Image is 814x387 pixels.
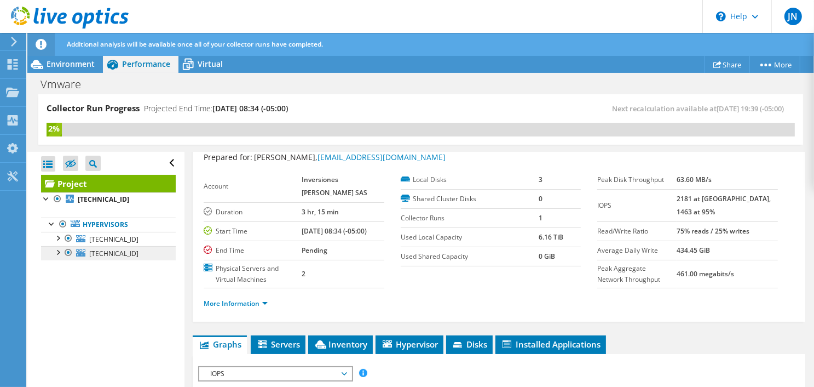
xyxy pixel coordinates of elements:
[597,263,677,285] label: Peak Aggregate Network Throughput
[78,195,129,204] b: [TECHNICAL_ID]
[89,249,138,258] span: [TECHNICAL_ID]
[612,104,789,113] span: Next recalculation available at
[401,193,539,204] label: Shared Cluster Disks
[597,174,677,185] label: Peak Disk Throughput
[597,226,677,237] label: Read/Write Ratio
[256,339,300,350] span: Servers
[749,56,800,73] a: More
[144,103,288,115] h4: Projected End Time:
[204,152,252,162] label: Prepared for:
[597,245,677,256] label: Average Daily Write
[381,339,438,350] span: Hypervisor
[539,175,543,184] b: 3
[204,226,302,237] label: Start Time
[254,152,446,162] span: [PERSON_NAME],
[41,175,176,192] a: Project
[122,59,170,69] span: Performance
[401,232,539,243] label: Used Local Capacity
[784,8,802,25] span: JN
[597,200,677,211] label: IOPS
[302,175,367,197] b: Inversiones [PERSON_NAME] SAS
[47,59,95,69] span: Environment
[212,103,288,113] span: [DATE] 08:34 (-05:00)
[204,245,302,256] label: End Time
[677,246,710,255] b: 434.45 GiB
[205,367,345,380] span: IOPS
[401,174,539,185] label: Local Disks
[539,194,543,203] b: 0
[67,39,323,49] span: Additional analysis will be available once all of your collector runs have completed.
[705,56,750,73] a: Share
[41,218,176,232] a: Hypervisors
[204,207,302,218] label: Duration
[89,235,138,244] span: [TECHNICAL_ID]
[317,152,446,162] a: [EMAIL_ADDRESS][DOMAIN_NAME]
[47,123,62,135] div: 2%
[302,269,305,278] b: 2
[36,78,98,90] h1: Vmware
[539,232,564,242] b: 6.16 TiB
[677,175,712,184] b: 63.60 MB/s
[717,104,784,113] span: [DATE] 19:39 (-05:00)
[198,339,241,350] span: Graphs
[302,246,327,255] b: Pending
[677,194,771,217] b: 2181 at [GEOGRAPHIC_DATA], 1463 at 95%
[539,252,556,261] b: 0 GiB
[401,251,539,262] label: Used Shared Capacity
[539,213,543,223] b: 1
[314,339,367,350] span: Inventory
[41,232,176,246] a: [TECHNICAL_ID]
[204,181,302,192] label: Account
[204,299,268,308] a: More Information
[198,59,223,69] span: Virtual
[41,192,176,207] a: [TECHNICAL_ID]
[401,213,539,224] label: Collector Runs
[716,12,726,21] svg: \n
[677,226,749,236] b: 75% reads / 25% writes
[452,339,487,350] span: Disks
[204,263,302,285] label: Physical Servers and Virtual Machines
[302,226,367,236] b: [DATE] 08:34 (-05:00)
[501,339,601,350] span: Installed Applications
[41,246,176,260] a: [TECHNICAL_ID]
[677,269,734,278] b: 461.00 megabits/s
[302,207,339,217] b: 3 hr, 15 min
